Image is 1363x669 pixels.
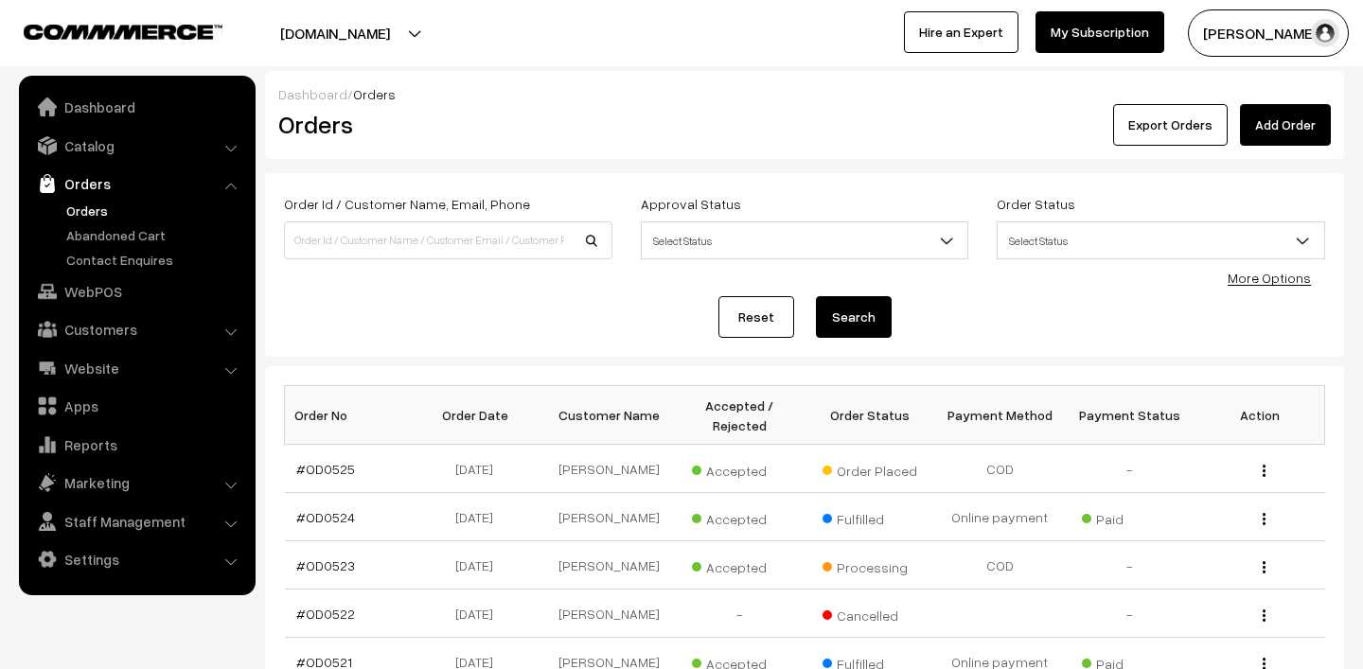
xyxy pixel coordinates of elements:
label: Order Status [997,194,1075,214]
a: #OD0522 [296,606,355,622]
span: Orders [353,86,396,102]
td: COD [934,541,1064,590]
a: Orders [24,167,249,201]
td: - [1065,445,1195,493]
a: Abandoned Cart [62,225,249,245]
td: COD [934,445,1064,493]
a: Apps [24,389,249,423]
span: Accepted [692,456,787,481]
a: More Options [1228,270,1311,286]
img: Menu [1263,513,1266,525]
a: #OD0524 [296,509,355,525]
span: Select Status [641,221,969,259]
th: Order No [285,386,415,445]
img: COMMMERCE [24,25,222,39]
td: [PERSON_NAME] [544,493,674,541]
span: Fulfilled [823,504,917,529]
a: Dashboard [24,90,249,124]
td: - [1065,590,1195,638]
th: Action [1195,386,1324,445]
button: [PERSON_NAME] [1188,9,1349,57]
th: Payment Method [934,386,1064,445]
a: Reports [24,428,249,462]
a: Hire an Expert [904,11,1018,53]
td: [DATE] [415,590,544,638]
button: [DOMAIN_NAME] [214,9,456,57]
a: Reset [718,296,794,338]
img: Menu [1263,609,1266,622]
a: Dashboard [278,86,347,102]
span: Accepted [692,504,787,529]
span: Cancelled [823,601,917,625]
span: Accepted [692,553,787,577]
span: Paid [1082,504,1177,529]
img: Menu [1263,561,1266,573]
a: #OD0523 [296,557,355,573]
th: Customer Name [544,386,674,445]
a: Settings [24,542,249,576]
a: COMMMERCE [24,19,189,42]
td: Online payment [934,493,1064,541]
a: Add Order [1240,104,1331,146]
label: Order Id / Customer Name, Email, Phone [284,194,530,214]
td: [DATE] [415,541,544,590]
a: Orders [62,201,249,220]
img: Menu [1263,465,1266,477]
button: Search [816,296,892,338]
td: [PERSON_NAME] [544,590,674,638]
a: #OD0525 [296,461,355,477]
td: [PERSON_NAME] [544,445,674,493]
td: [DATE] [415,445,544,493]
div: / [278,84,1331,104]
a: Staff Management [24,504,249,538]
td: - [675,590,805,638]
th: Order Date [415,386,544,445]
a: WebPOS [24,274,249,308]
a: Contact Enquires [62,250,249,270]
a: Customers [24,312,249,346]
td: [PERSON_NAME] [544,541,674,590]
label: Approval Status [641,194,741,214]
span: Select Status [997,221,1325,259]
td: [DATE] [415,493,544,541]
a: Marketing [24,466,249,500]
td: - [1065,541,1195,590]
a: Catalog [24,129,249,163]
span: Processing [823,553,917,577]
span: Select Status [642,224,968,257]
span: Select Status [998,224,1324,257]
a: Website [24,351,249,385]
a: My Subscription [1036,11,1164,53]
h2: Orders [278,110,611,139]
img: user [1311,19,1339,47]
th: Order Status [805,386,934,445]
span: Order Placed [823,456,917,481]
input: Order Id / Customer Name / Customer Email / Customer Phone [284,221,612,259]
th: Payment Status [1065,386,1195,445]
button: Export Orders [1113,104,1228,146]
th: Accepted / Rejected [675,386,805,445]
